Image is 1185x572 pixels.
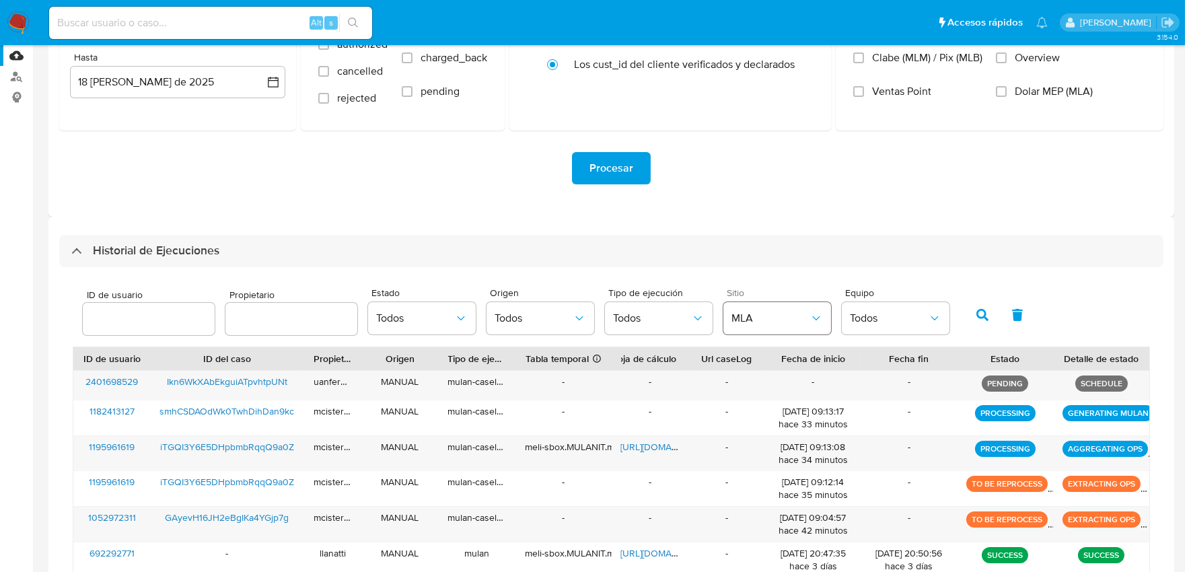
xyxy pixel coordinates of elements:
input: Buscar usuario o caso... [49,14,372,32]
p: sandra.chabay@mercadolibre.com [1080,16,1156,29]
span: Accesos rápidos [947,15,1023,30]
span: 3.154.0 [1157,32,1178,42]
button: search-icon [339,13,367,32]
span: s [329,16,333,29]
a: Notificaciones [1036,17,1048,28]
span: Alt [311,16,322,29]
a: Salir [1161,15,1175,30]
